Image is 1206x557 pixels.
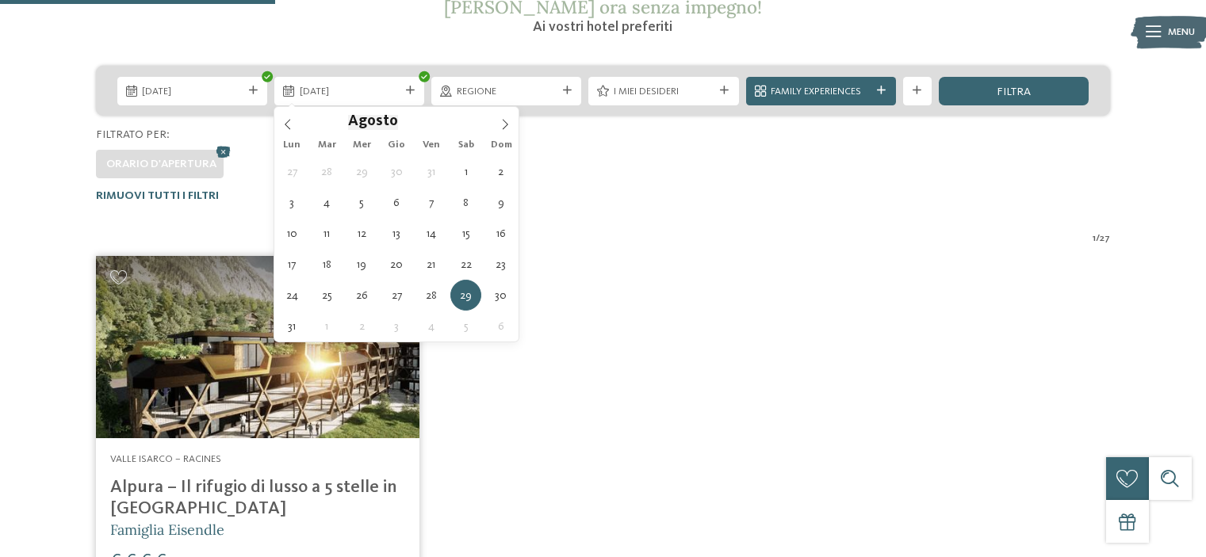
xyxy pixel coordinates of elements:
span: Luglio 28, 2026 [312,156,343,187]
span: Settembre 3, 2026 [381,311,412,341]
span: Agosto 17, 2026 [277,249,308,280]
span: Orario d'apertura [106,158,216,170]
span: Agosto 8, 2026 [450,187,481,218]
span: Agosto 24, 2026 [277,280,308,311]
span: filtra [997,86,1031,97]
span: Famiglia Eisendle [110,521,224,539]
span: Family Experiences [771,85,871,99]
span: Agosto 5, 2026 [346,187,377,218]
span: Agosto 4, 2026 [312,187,343,218]
span: Agosto 19, 2026 [346,249,377,280]
span: Luglio 31, 2026 [415,156,446,187]
span: Settembre 5, 2026 [450,311,481,341]
span: Mar [309,140,344,151]
span: Agosto 18, 2026 [312,249,343,280]
span: Agosto 30, 2026 [485,280,516,311]
span: Valle Isarco – Racines [110,454,221,464]
span: Settembre 2, 2026 [346,311,377,341]
img: Cercate un hotel per famiglie? Qui troverete solo i migliori! [96,256,419,438]
span: Ai vostri hotel preferiti [533,20,672,34]
span: I miei desideri [614,85,714,99]
span: Rimuovi tutti i filtri [96,190,219,201]
span: Lun [274,140,309,151]
span: Agosto 31, 2026 [277,311,308,341]
span: Agosto 22, 2026 [450,249,481,280]
span: Agosto 13, 2026 [381,218,412,249]
span: Agosto 21, 2026 [415,249,446,280]
span: Agosto 14, 2026 [415,218,446,249]
span: Agosto 1, 2026 [450,156,481,187]
span: Dom [484,140,519,151]
span: Filtrato per: [96,129,170,140]
span: Agosto 28, 2026 [415,280,446,311]
span: Agosto [348,115,398,130]
span: Agosto 7, 2026 [415,187,446,218]
span: / [1096,231,1100,246]
span: [DATE] [300,85,400,99]
span: 1 [1093,231,1096,246]
span: Agosto 23, 2026 [485,249,516,280]
span: Agosto 9, 2026 [485,187,516,218]
h4: Alpura – Il rifugio di lusso a 5 stelle in [GEOGRAPHIC_DATA] [110,477,405,520]
span: Agosto 27, 2026 [381,280,412,311]
span: Settembre 4, 2026 [415,311,446,341]
span: Agosto 2, 2026 [485,156,516,187]
span: Agosto 6, 2026 [381,187,412,218]
span: Luglio 27, 2026 [277,156,308,187]
span: Luglio 30, 2026 [381,156,412,187]
span: Agosto 3, 2026 [277,187,308,218]
span: Mer [344,140,379,151]
span: Ven [414,140,449,151]
span: Agosto 11, 2026 [312,218,343,249]
span: Agosto 25, 2026 [312,280,343,311]
span: Regione [457,85,557,99]
span: Gio [379,140,414,151]
span: Agosto 12, 2026 [346,218,377,249]
span: Settembre 1, 2026 [312,311,343,341]
span: Agosto 15, 2026 [450,218,481,249]
span: Sab [449,140,484,151]
span: Agosto 10, 2026 [277,218,308,249]
span: [DATE] [142,85,242,99]
input: Year [398,113,450,129]
span: Agosto 20, 2026 [381,249,412,280]
span: 27 [1100,231,1110,246]
span: Settembre 6, 2026 [485,311,516,341]
span: Luglio 29, 2026 [346,156,377,187]
span: Agosto 16, 2026 [485,218,516,249]
span: Agosto 29, 2026 [450,280,481,311]
span: Agosto 26, 2026 [346,280,377,311]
